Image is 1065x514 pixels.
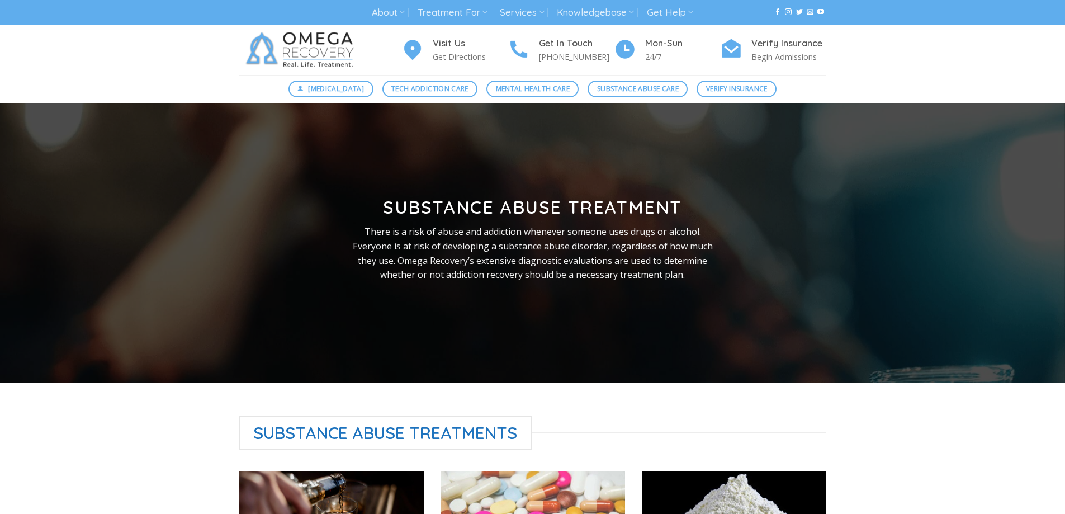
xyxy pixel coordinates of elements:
[372,2,405,23] a: About
[418,2,487,23] a: Treatment For
[433,50,508,63] p: Get Directions
[539,50,614,63] p: [PHONE_NUMBER]
[706,83,768,94] span: Verify Insurance
[796,8,803,16] a: Follow on Twitter
[308,83,364,94] span: [MEDICAL_DATA]
[539,36,614,51] h4: Get In Touch
[697,81,777,97] a: Verify Insurance
[433,36,508,51] h4: Visit Us
[720,36,826,64] a: Verify Insurance Begin Admissions
[785,8,792,16] a: Follow on Instagram
[382,81,478,97] a: Tech Addiction Care
[383,196,682,218] strong: Substance Abuse Treatment
[391,83,468,94] span: Tech Addiction Care
[508,36,614,64] a: Get In Touch [PHONE_NUMBER]
[239,25,365,75] img: Omega Recovery
[751,50,826,63] p: Begin Admissions
[500,2,544,23] a: Services
[647,2,693,23] a: Get Help
[817,8,824,16] a: Follow on YouTube
[401,36,508,64] a: Visit Us Get Directions
[352,225,714,282] p: There is a risk of abuse and addiction whenever someone uses drugs or alcohol. Everyone is at ris...
[496,83,570,94] span: Mental Health Care
[807,8,813,16] a: Send us an email
[645,50,720,63] p: 24/7
[557,2,634,23] a: Knowledgebase
[751,36,826,51] h4: Verify Insurance
[597,83,679,94] span: Substance Abuse Care
[288,81,373,97] a: [MEDICAL_DATA]
[239,416,532,450] span: Substance Abuse Treatments
[486,81,579,97] a: Mental Health Care
[774,8,781,16] a: Follow on Facebook
[588,81,688,97] a: Substance Abuse Care
[645,36,720,51] h4: Mon-Sun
